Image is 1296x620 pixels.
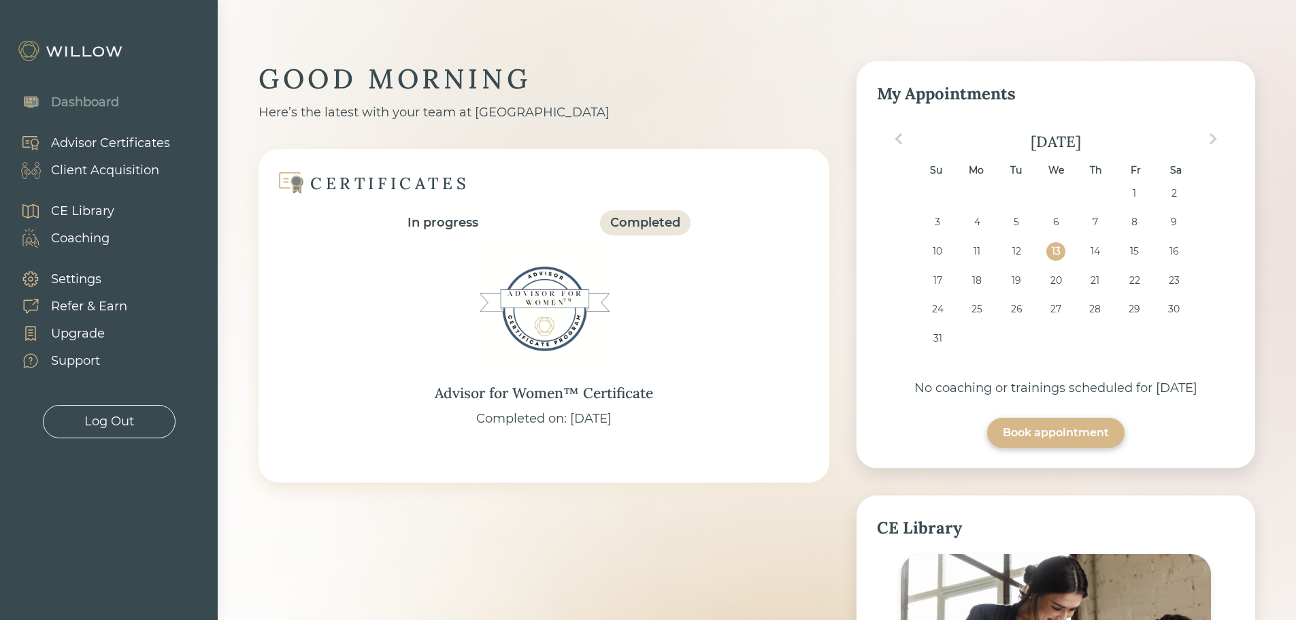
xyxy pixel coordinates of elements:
div: Choose Friday, August 15th, 2025 [1125,242,1144,261]
div: CERTIFICATES [310,173,469,194]
div: Choose Friday, August 8th, 2025 [1125,213,1144,231]
div: Choose Sunday, August 3rd, 2025 [929,213,947,231]
a: Client Acquisition [7,157,170,184]
div: Choose Monday, August 18th, 2025 [967,272,986,290]
a: Advisor Certificates [7,129,170,157]
div: Choose Saturday, August 23rd, 2025 [1165,272,1183,290]
button: Previous Month [888,128,910,150]
div: Choose Saturday, August 9th, 2025 [1165,213,1183,231]
div: GOOD MORNING [259,61,829,97]
a: Refer & Earn [7,293,127,320]
div: Choose Friday, August 1st, 2025 [1125,184,1144,203]
div: Here’s the latest with your team at [GEOGRAPHIC_DATA] [259,103,829,122]
div: Choose Thursday, August 21st, 2025 [1086,272,1104,290]
a: Dashboard [7,88,119,116]
div: Choose Sunday, August 24th, 2025 [929,300,947,319]
div: CE Library [877,516,1235,540]
div: Choose Wednesday, August 27th, 2025 [1046,300,1065,319]
div: Choose Monday, August 11th, 2025 [967,242,986,261]
div: Choose Sunday, August 17th, 2025 [929,272,947,290]
div: In progress [408,214,478,232]
div: Dashboard [51,93,119,112]
div: month 2025-08 [881,184,1230,359]
div: Advisor for Women™ Certificate [435,382,653,404]
div: Choose Monday, August 25th, 2025 [967,300,986,319]
button: Next Month [1202,128,1224,150]
div: Log Out [84,412,134,431]
div: Client Acquisition [51,161,159,180]
div: Choose Tuesday, August 19th, 2025 [1007,272,1025,290]
div: Choose Saturday, August 30th, 2025 [1165,300,1183,319]
div: Choose Tuesday, August 5th, 2025 [1007,213,1025,231]
div: Th [1086,161,1105,180]
div: Book appointment [1003,425,1109,441]
div: Choose Thursday, August 7th, 2025 [1086,213,1104,231]
div: Choose Saturday, August 16th, 2025 [1165,242,1183,261]
div: Choose Thursday, August 28th, 2025 [1086,300,1104,319]
div: Choose Tuesday, August 26th, 2025 [1007,300,1025,319]
div: Su [927,161,945,180]
div: Completed on: [DATE] [476,410,612,428]
div: Choose Saturday, August 2nd, 2025 [1165,184,1183,203]
img: Advisor for Women™ Certificate Badge [476,241,612,377]
img: Willow [17,40,126,62]
a: Settings [7,265,127,293]
div: Choose Tuesday, August 12th, 2025 [1007,242,1025,261]
div: Support [51,352,100,370]
div: Choose Wednesday, August 13th, 2025 [1046,242,1065,261]
div: Sa [1167,161,1185,180]
div: Tu [1007,161,1025,180]
div: Coaching [51,229,110,248]
div: Upgrade [51,325,105,343]
a: Coaching [7,225,114,252]
div: We [1046,161,1065,180]
div: Advisor Certificates [51,134,170,152]
div: Choose Wednesday, August 20th, 2025 [1046,272,1065,290]
div: Choose Sunday, August 31st, 2025 [929,329,947,348]
div: Refer & Earn [51,297,127,316]
div: No coaching or trainings scheduled for [DATE] [877,379,1235,397]
div: Choose Friday, August 22nd, 2025 [1125,272,1144,290]
div: Choose Friday, August 29th, 2025 [1125,300,1144,319]
a: Upgrade [7,320,127,347]
div: Fr [1127,161,1145,180]
div: CE Library [51,202,114,221]
div: Settings [51,270,101,289]
div: Choose Thursday, August 14th, 2025 [1086,242,1104,261]
div: Choose Wednesday, August 6th, 2025 [1046,213,1065,231]
div: Choose Sunday, August 10th, 2025 [929,242,947,261]
div: Mo [967,161,985,180]
a: CE Library [7,197,114,225]
div: Completed [610,214,680,232]
div: [DATE] [877,132,1235,151]
div: Choose Monday, August 4th, 2025 [967,213,986,231]
div: My Appointments [877,82,1235,106]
